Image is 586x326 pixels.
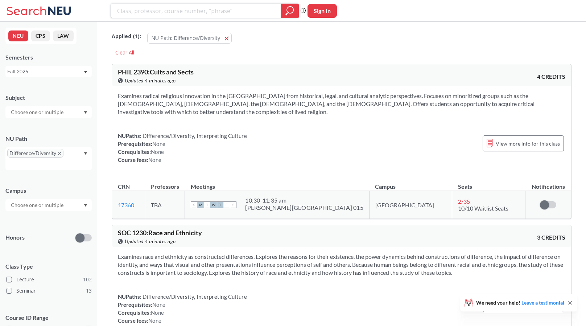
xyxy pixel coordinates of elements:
[537,233,565,241] span: 3 CREDITS
[31,30,50,41] button: CPS
[151,34,220,41] span: NU Path: Difference/Diversity
[210,201,217,208] span: W
[118,92,565,116] section: Examines radical religious innovation in the [GEOGRAPHIC_DATA] from historical, legal, and cultur...
[191,201,197,208] span: S
[116,5,276,17] input: Class, professor, course number, "phrase"
[5,66,92,77] div: Fall 2025Dropdown arrow
[147,33,232,44] button: NU Path: Difference/Diversity
[112,32,141,40] span: Applied ( 1 ):
[118,201,134,208] a: 17360
[125,237,176,245] span: Updated 4 minutes ago
[458,198,470,205] span: 2 / 35
[6,275,92,284] label: Lecture
[118,293,247,325] div: NUPaths: Prerequisites: Corequisites: Course fees:
[5,233,25,242] p: Honors
[197,201,204,208] span: M
[118,68,194,76] span: PHIL 2390 : Cults and Sects
[84,204,87,207] svg: Dropdown arrow
[53,30,74,41] button: LAW
[84,71,87,74] svg: Dropdown arrow
[86,287,92,295] span: 13
[7,108,68,117] input: Choose one or multiple
[5,147,92,170] div: Difference/DiversityX to remove pillDropdown arrow
[245,204,363,211] div: [PERSON_NAME][GEOGRAPHIC_DATA] 015
[7,149,63,158] span: Difference/DiversityX to remove pill
[496,139,560,148] span: View more info for this class
[145,175,185,191] th: Professors
[148,156,161,163] span: None
[118,253,565,277] section: Examines race and ethnicity as constructed differences. Explores the reasons for their existence,...
[152,301,165,308] span: None
[245,197,363,204] div: 10:30 - 11:35 am
[125,77,176,85] span: Updated 4 minutes ago
[458,205,508,212] span: 10/10 Waitlist Seats
[151,148,164,155] span: None
[369,191,452,219] td: [GEOGRAPHIC_DATA]
[58,152,61,155] svg: X to remove pill
[7,68,83,76] div: Fall 2025
[5,53,92,61] div: Semesters
[118,132,247,164] div: NUPaths: Prerequisites: Corequisites: Course fees:
[84,111,87,114] svg: Dropdown arrow
[5,94,92,102] div: Subject
[112,47,138,58] div: Clear All
[525,175,571,191] th: Notifications
[118,229,202,237] span: SOC 1230 : Race and Ethnicity
[83,276,92,284] span: 102
[476,300,564,305] span: We need your help!
[151,309,164,316] span: None
[141,293,247,300] span: Difference/Diversity, Interpreting Culture
[5,262,92,270] span: Class Type
[5,314,92,322] p: Course ID Range
[537,73,565,81] span: 4 CREDITS
[5,106,92,118] div: Dropdown arrow
[285,6,294,16] svg: magnifying glass
[204,201,210,208] span: T
[7,201,68,209] input: Choose one or multiple
[8,30,28,41] button: NEU
[5,199,92,211] div: Dropdown arrow
[5,135,92,143] div: NU Path
[84,152,87,155] svg: Dropdown arrow
[369,175,452,191] th: Campus
[141,133,247,139] span: Difference/Diversity, Interpreting Culture
[217,201,223,208] span: T
[223,201,230,208] span: F
[230,201,236,208] span: S
[145,191,185,219] td: TBA
[308,4,337,18] button: Sign In
[452,175,525,191] th: Seats
[185,175,370,191] th: Meetings
[118,183,130,191] div: CRN
[6,286,92,296] label: Seminar
[152,140,165,147] span: None
[281,4,299,18] div: magnifying glass
[5,187,92,195] div: Campus
[148,317,161,324] span: None
[521,299,564,306] a: Leave a testimonial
